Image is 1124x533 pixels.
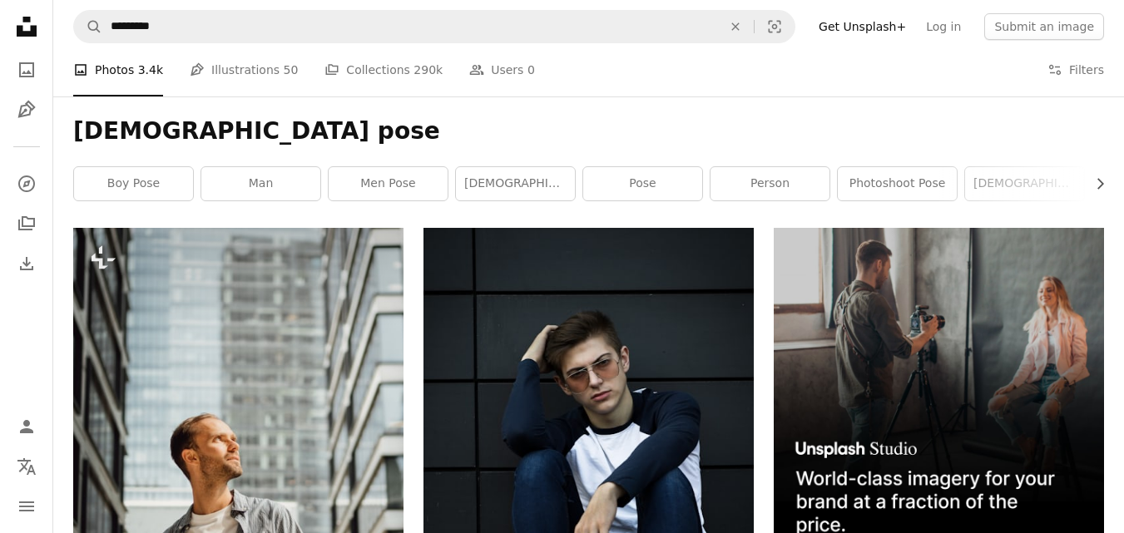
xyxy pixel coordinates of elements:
a: Illustrations [10,93,43,126]
button: Search Unsplash [74,11,102,42]
button: Menu [10,490,43,523]
a: Log in [916,13,971,40]
button: Submit an image [984,13,1104,40]
a: [DEMOGRAPHIC_DATA] [456,167,575,200]
a: Download History [10,247,43,280]
a: photoshoot pose [838,167,957,200]
h1: [DEMOGRAPHIC_DATA] pose [73,116,1104,146]
a: men pose [329,167,448,200]
a: man [201,167,320,200]
a: Photos [10,53,43,86]
a: Get Unsplash+ [809,13,916,40]
a: Log in / Sign up [10,410,43,443]
a: a man standing in front of a tall building [73,467,404,482]
a: boy pose [74,167,193,200]
button: Filters [1047,43,1104,96]
button: Clear [717,11,754,42]
button: Language [10,450,43,483]
a: man sitting on brick floor [423,467,754,482]
a: pose [583,167,702,200]
span: 0 [527,61,535,79]
a: Collections [10,207,43,240]
a: Users 0 [469,43,535,96]
span: 50 [284,61,299,79]
a: [DEMOGRAPHIC_DATA] model [965,167,1084,200]
button: Visual search [755,11,795,42]
form: Find visuals sitewide [73,10,795,43]
a: Illustrations 50 [190,43,298,96]
a: Explore [10,167,43,200]
button: scroll list to the right [1085,167,1104,200]
span: 290k [413,61,443,79]
a: person [711,167,829,200]
a: Collections 290k [324,43,443,96]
